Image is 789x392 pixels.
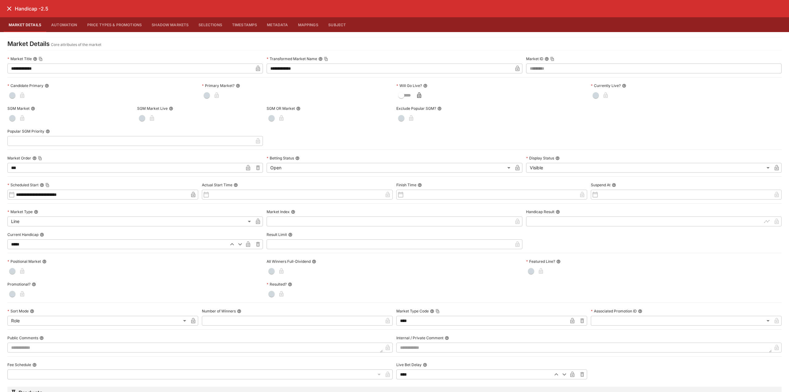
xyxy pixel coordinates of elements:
[267,155,294,161] p: Betting Status
[236,84,240,88] button: Primary Market?
[7,106,30,111] p: SGM Market
[39,57,43,61] button: Copy To Clipboard
[267,163,512,173] div: Open
[526,209,554,214] p: Handicap Result
[202,182,232,188] p: Actual Start Time
[423,84,427,88] button: Will Go Live?
[622,84,626,88] button: Currently Live?
[267,209,290,214] p: Market Index
[437,106,442,111] button: Exclude Popular SGM?
[324,57,328,61] button: Copy To Clipboard
[591,308,637,314] p: Associated Promotion ID
[32,156,37,160] button: Market OrderCopy To Clipboard
[46,129,50,134] button: Popular SGM Priority
[4,3,15,14] button: close
[51,42,101,48] p: Core attributes of the market
[430,309,434,313] button: Market Type CodeCopy To Clipboard
[396,362,422,367] p: Live Bet Delay
[555,156,560,160] button: Display Status
[556,259,561,264] button: Featured Line?
[7,40,50,48] h4: Market Details
[591,182,611,188] p: Suspend At
[262,17,293,32] button: Metadata
[638,309,642,313] button: Associated Promotion ID
[7,362,31,367] p: Fee Schedule
[396,106,436,111] p: Exclude Popular SGM?
[295,156,300,160] button: Betting Status
[435,309,440,313] button: Copy To Clipboard
[267,106,295,111] p: SGM OR Market
[4,17,46,32] button: Market Details
[40,183,44,187] button: Scheduled StartCopy To Clipboard
[38,156,42,160] button: Copy To Clipboard
[227,17,262,32] button: Timestamps
[591,83,621,88] p: Currently Live?
[45,183,50,187] button: Copy To Clipboard
[556,210,560,214] button: Handicap Result
[288,233,292,237] button: Result Limit
[7,282,31,287] p: Promotional?
[45,84,49,88] button: Candidate Primary
[82,17,147,32] button: Price Types & Promotions
[32,282,36,287] button: Promotional?
[396,83,422,88] p: Will Go Live?
[169,106,173,111] button: SGM Market Live
[267,56,317,61] p: Transformed Market Name
[396,182,416,188] p: Finish Time
[545,57,549,61] button: Market IDCopy To Clipboard
[7,308,29,314] p: Sort Mode
[147,17,194,32] button: Shadow Markets
[526,259,555,264] p: Featured Line?
[296,106,300,111] button: SGM OR Market
[7,56,32,61] p: Market Title
[550,57,554,61] button: Copy To Clipboard
[267,232,287,237] p: Result Limit
[7,316,188,326] div: Role
[30,309,34,313] button: Sort Mode
[7,209,33,214] p: Market Type
[323,17,351,32] button: Subject
[39,336,44,340] button: Public Comments
[267,259,311,264] p: All Winners Full-Dividend
[202,83,235,88] p: Primary Market?
[288,282,292,287] button: Resulted?
[33,57,37,61] button: Market TitleCopy To Clipboard
[7,182,39,188] p: Scheduled Start
[32,363,37,367] button: Fee Schedule
[293,17,323,32] button: Mappings
[7,335,38,340] p: Public Comments
[234,183,238,187] button: Actual Start Time
[42,259,47,264] button: Positional Market
[423,363,427,367] button: Live Bet Delay
[7,259,41,264] p: Positional Market
[526,56,543,61] p: Market ID
[46,17,82,32] button: Automation
[202,308,236,314] p: Number of Winners
[612,183,616,187] button: Suspend At
[526,155,554,161] p: Display Status
[312,259,316,264] button: All Winners Full-Dividend
[445,336,449,340] button: Internal / Private Comment
[137,106,168,111] p: SGM Market Live
[237,309,241,313] button: Number of Winners
[418,183,422,187] button: Finish Time
[194,17,227,32] button: Selections
[396,308,429,314] p: Market Type Code
[318,57,323,61] button: Transformed Market NameCopy To Clipboard
[7,83,43,88] p: Candidate Primary
[7,217,253,226] div: Line
[7,155,31,161] p: Market Order
[7,232,39,237] p: Current Handicap
[526,163,772,173] div: Visible
[40,233,44,237] button: Current Handicap
[267,282,287,287] p: Resulted?
[15,6,48,12] h6: Handicap -2.5
[31,106,35,111] button: SGM Market
[7,129,44,134] p: Popular SGM Priority
[396,335,444,340] p: Internal / Private Comment
[34,210,38,214] button: Market Type
[291,210,295,214] button: Market Index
